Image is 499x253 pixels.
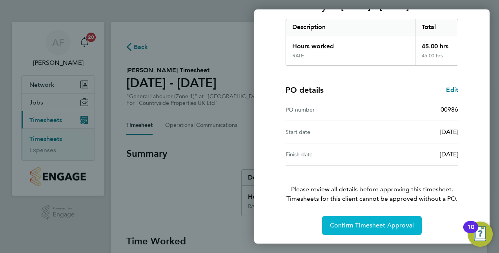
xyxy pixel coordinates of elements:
div: [DATE] [372,150,458,159]
div: Start date [286,127,372,137]
span: Timesheets for this client cannot be approved without a PO. [276,194,468,203]
a: Edit [446,85,458,95]
div: 10 [467,227,474,237]
div: RATE [292,53,304,59]
div: 45.00 hrs [415,53,458,65]
p: Please review all details before approving this timesheet. [276,166,468,203]
div: PO number [286,105,372,114]
div: Hours worked [286,35,415,53]
button: Confirm Timesheet Approval [322,216,422,235]
span: Confirm Timesheet Approval [330,222,414,229]
span: 00986 [441,106,458,113]
div: Total [415,19,458,35]
div: 45.00 hrs [415,35,458,53]
div: Description [286,19,415,35]
div: [DATE] [372,127,458,137]
h4: PO details [286,84,324,95]
span: Edit [446,86,458,93]
button: Open Resource Center, 10 new notifications [468,222,493,247]
div: Finish date [286,150,372,159]
div: Summary of 22 - 28 Sep 2025 [286,19,458,66]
